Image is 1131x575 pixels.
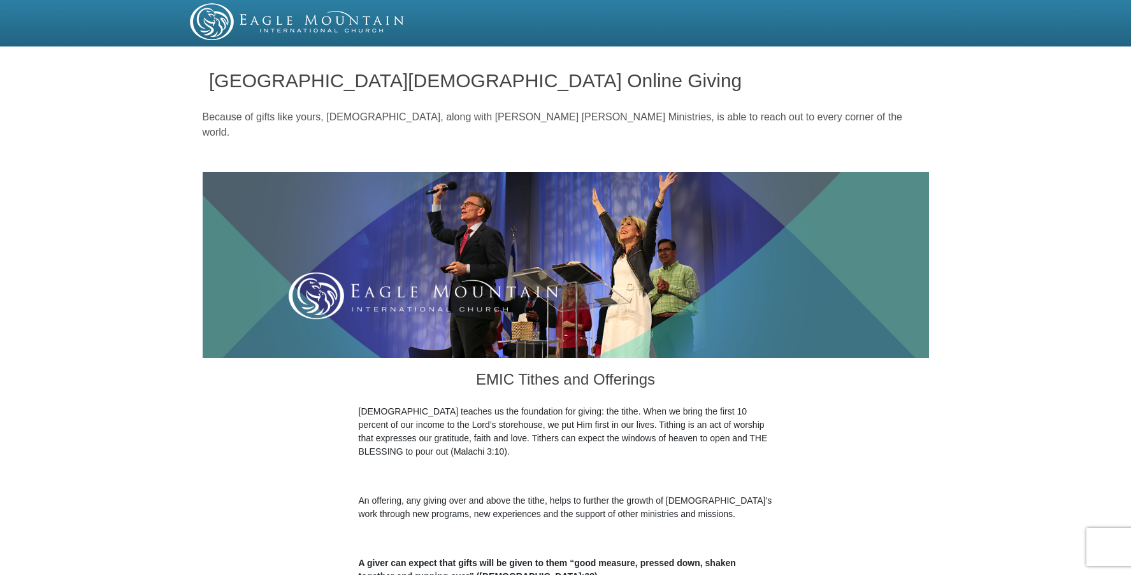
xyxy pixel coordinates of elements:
p: Because of gifts like yours, [DEMOGRAPHIC_DATA], along with [PERSON_NAME] [PERSON_NAME] Ministrie... [203,110,929,140]
p: [DEMOGRAPHIC_DATA] teaches us the foundation for giving: the tithe. When we bring the first 10 pe... [359,405,773,458]
h3: EMIC Tithes and Offerings [359,358,773,405]
img: EMIC [190,3,405,40]
h1: [GEOGRAPHIC_DATA][DEMOGRAPHIC_DATA] Online Giving [209,70,922,91]
p: An offering, any giving over and above the tithe, helps to further the growth of [DEMOGRAPHIC_DAT... [359,494,773,521]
